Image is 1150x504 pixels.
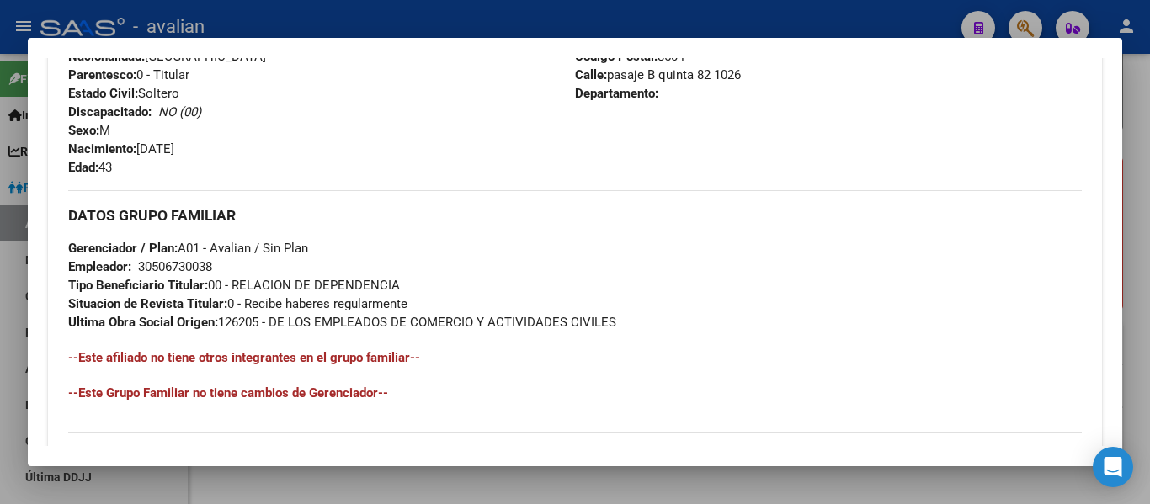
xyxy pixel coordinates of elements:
[68,160,112,175] span: 43
[68,141,174,157] span: [DATE]
[68,259,131,274] strong: Empleador:
[68,296,407,311] span: 0 - Recibe haberes regularmente
[68,141,136,157] strong: Nacimiento:
[575,67,607,82] strong: Calle:
[68,206,1082,225] h3: DATOS GRUPO FAMILIAR
[575,67,741,82] span: pasaje B quinta 82 1026
[68,123,110,138] span: M
[68,104,152,119] strong: Discapacitado:
[68,86,179,101] span: Soltero
[68,296,227,311] strong: Situacion de Revista Titular:
[68,278,208,293] strong: Tipo Beneficiario Titular:
[158,104,201,119] i: NO (00)
[68,160,98,175] strong: Edad:
[138,257,212,276] div: 30506730038
[68,241,308,256] span: A01 - Avalian / Sin Plan
[68,67,189,82] span: 0 - Titular
[68,348,1082,367] h4: --Este afiliado no tiene otros integrantes en el grupo familiar--
[68,86,138,101] strong: Estado Civil:
[68,278,400,293] span: 00 - RELACION DE DEPENDENCIA
[1093,447,1133,487] div: Open Intercom Messenger
[68,241,178,256] strong: Gerenciador / Plan:
[575,86,658,101] strong: Departamento:
[68,67,136,82] strong: Parentesco:
[68,315,616,330] span: 126205 - DE LOS EMPLEADOS DE COMERCIO Y ACTIVIDADES CIVILES
[68,315,218,330] strong: Ultima Obra Social Origen:
[68,384,1082,402] h4: --Este Grupo Familiar no tiene cambios de Gerenciador--
[68,123,99,138] strong: Sexo:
